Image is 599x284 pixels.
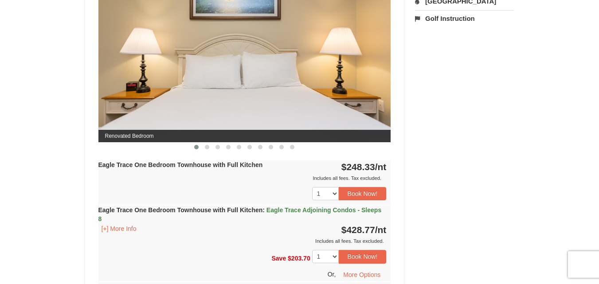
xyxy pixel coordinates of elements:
button: Book Now! [339,250,387,263]
a: Golf Instruction [415,10,514,27]
button: [+] More Info [98,224,140,233]
span: Renovated Bedroom [98,130,391,142]
span: /nt [375,225,387,235]
span: Save [271,255,286,262]
div: Includes all fees. Tax excluded. [98,174,387,183]
strong: Eagle Trace One Bedroom Townhouse with Full Kitchen [98,161,263,168]
button: More Options [337,268,386,281]
strong: $248.33 [341,162,387,172]
strong: Eagle Trace One Bedroom Townhouse with Full Kitchen [98,206,382,222]
span: $428.77 [341,225,375,235]
span: /nt [375,162,387,172]
span: : [262,206,265,214]
button: Book Now! [339,187,387,200]
span: $203.70 [288,255,310,262]
div: Includes all fees. Tax excluded. [98,237,387,245]
span: Or, [328,270,336,277]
